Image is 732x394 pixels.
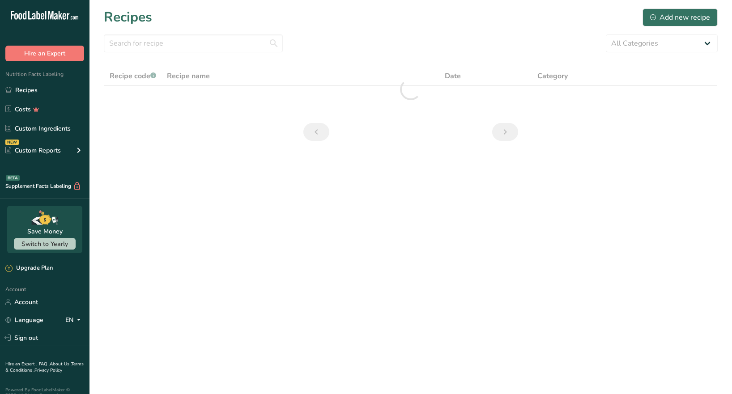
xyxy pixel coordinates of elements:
a: FAQ . [39,361,50,367]
div: Custom Reports [5,146,61,155]
button: Add new recipe [643,8,718,26]
div: Save Money [27,227,63,236]
div: BETA [6,175,20,181]
button: Switch to Yearly [14,238,76,250]
a: Hire an Expert . [5,361,37,367]
a: Previous page [303,123,329,141]
a: Language [5,312,43,328]
a: About Us . [50,361,71,367]
div: NEW [5,140,19,145]
a: Privacy Policy [34,367,62,373]
a: Next page [492,123,518,141]
a: Terms & Conditions . [5,361,84,373]
input: Search for recipe [104,34,283,52]
div: Upgrade Plan [5,264,53,273]
span: Switch to Yearly [21,240,68,248]
div: EN [65,314,84,325]
h1: Recipes [104,7,152,27]
div: Add new recipe [650,12,710,23]
button: Hire an Expert [5,46,84,61]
